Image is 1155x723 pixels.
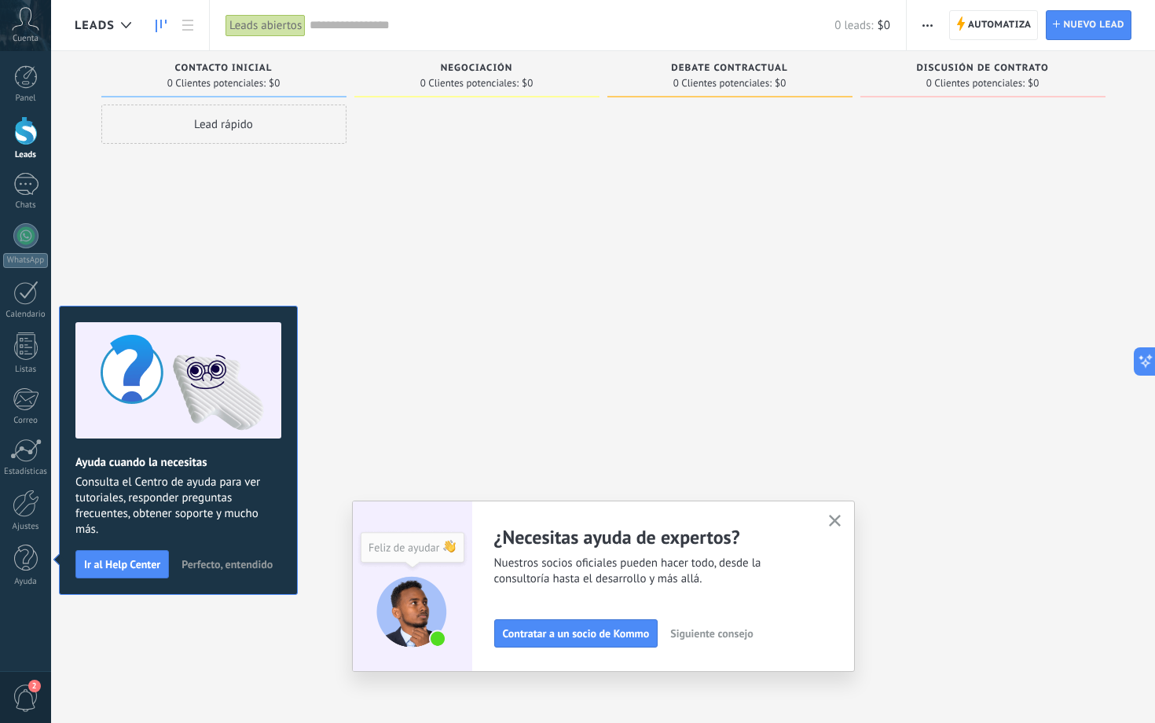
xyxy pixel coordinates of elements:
span: Siguiente consejo [670,628,753,639]
div: Chats [3,200,49,211]
div: Leads abiertos [225,14,306,37]
span: Nuevo lead [1063,11,1124,39]
span: 2 [28,680,41,692]
span: 0 leads: [834,18,873,33]
button: Contratar a un socio de Kommo [494,619,658,648]
a: Lista [174,10,201,41]
div: Ajustes [3,522,49,532]
div: Listas [3,365,49,375]
span: Perfecto, entendido [181,559,273,570]
div: Lead rápido [101,105,346,144]
span: Contacto inicial [175,63,273,74]
span: $0 [269,79,280,88]
div: Discusión de contrato [868,63,1098,76]
div: Ayuda [3,577,49,587]
span: Contratar a un socio de Kommo [503,628,650,639]
div: Estadísticas [3,467,49,477]
span: Cuenta [13,34,38,44]
span: 0 Clientes potenciales: [926,79,1025,88]
span: $0 [522,79,533,88]
a: Nuevo lead [1046,10,1131,40]
div: WhatsApp [3,253,48,268]
span: 0 Clientes potenciales: [420,79,519,88]
span: Consulta el Centro de ayuda para ver tutoriales, responder preguntas frecuentes, obtener soporte ... [75,475,281,538]
span: $0 [775,79,786,88]
h2: ¿Necesitas ayuda de expertos? [494,525,810,549]
div: Debate contractual [615,63,845,76]
span: Leads [75,18,115,33]
span: 0 Clientes potenciales: [673,79,772,88]
span: Negociación [441,63,513,74]
button: Siguiente consejo [663,622,760,645]
h2: Ayuda cuando la necesitas [75,455,281,470]
button: Ir al Help Center [75,550,169,578]
a: Leads [148,10,174,41]
button: Perfecto, entendido [174,552,280,576]
span: 0 Clientes potenciales: [167,79,266,88]
div: Contacto inicial [109,63,339,76]
span: Discusión de contrato [916,63,1048,74]
span: Debate contractual [671,63,787,74]
div: Negociación [362,63,592,76]
span: $0 [1028,79,1039,88]
div: Leads [3,150,49,160]
button: Más [916,10,939,40]
span: $0 [878,18,890,33]
span: Automatiza [968,11,1032,39]
div: Correo [3,416,49,426]
span: Nuestros socios oficiales pueden hacer todo, desde la consultoría hasta el desarrollo y más allá. [494,556,810,587]
div: Panel [3,94,49,104]
a: Automatiza [949,10,1039,40]
span: Ir al Help Center [84,559,160,570]
div: Calendario [3,310,49,320]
